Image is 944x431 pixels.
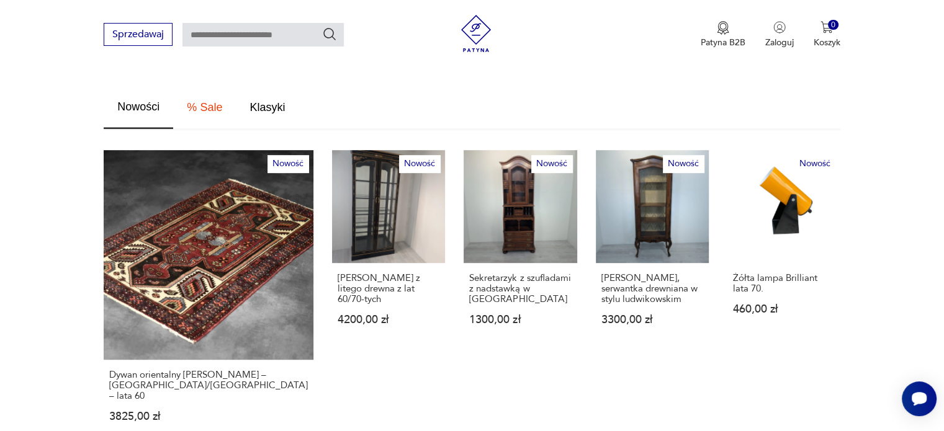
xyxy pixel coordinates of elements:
button: Sprzedawaj [104,23,173,46]
a: Sprzedawaj [104,31,173,40]
p: Żółta lampa Brilliant lata 70. [733,273,835,294]
p: 460,00 zł [733,304,835,314]
iframe: Smartsupp widget button [902,381,937,416]
div: 0 [828,20,838,30]
span: Nowości [117,101,160,112]
p: Patyna B2B [701,37,745,48]
button: Zaloguj [765,21,794,48]
img: Ikona koszyka [820,21,833,33]
p: 3300,00 zł [601,314,703,325]
p: [PERSON_NAME] z litego drewna z lat 60/70-tych [338,273,439,304]
p: 1300,00 zł [469,314,571,325]
p: Dywan orientalny [PERSON_NAME] – [GEOGRAPHIC_DATA]/[GEOGRAPHIC_DATA] – lata 60 [109,370,308,401]
a: Ikona medaluPatyna B2B [701,21,745,48]
p: Sekretarzyk z szufladami z nadstawką w [GEOGRAPHIC_DATA] [469,273,571,304]
img: Patyna - sklep z meblami i dekoracjami vintage [457,15,495,52]
img: Ikonka użytkownika [773,21,786,33]
p: 4200,00 zł [338,314,439,325]
p: 3825,00 zł [109,411,308,422]
p: Zaloguj [765,37,794,48]
button: Szukaj [322,27,337,42]
p: Koszyk [814,37,840,48]
span: Klasyki [249,102,285,113]
img: Ikona medalu [717,21,729,35]
button: 0Koszyk [814,21,840,48]
p: [PERSON_NAME], serwantka drewniana w stylu ludwikowskim [601,273,703,304]
button: Patyna B2B [701,21,745,48]
span: % Sale [187,102,222,113]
